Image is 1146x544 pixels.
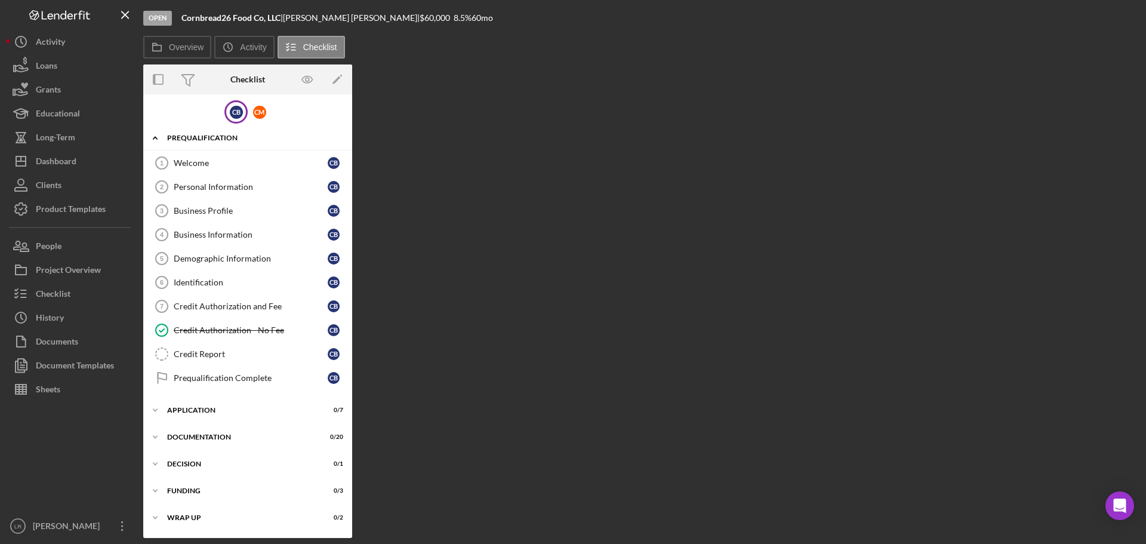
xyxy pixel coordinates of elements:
[36,54,57,81] div: Loans
[14,523,21,530] text: LR
[36,197,106,224] div: Product Templates
[160,183,164,190] tspan: 2
[36,377,60,404] div: Sheets
[181,13,281,23] b: Cornbread26 Food Co, LLC
[36,125,75,152] div: Long-Term
[149,247,346,271] a: 5Demographic InformationCB
[240,42,266,52] label: Activity
[149,175,346,199] a: 2Personal InformationCB
[174,325,328,335] div: Credit Authorization - No Fee
[174,182,328,192] div: Personal Information
[328,181,340,193] div: C B
[174,254,328,263] div: Demographic Information
[160,159,164,167] tspan: 1
[322,434,343,441] div: 0 / 20
[174,230,328,239] div: Business Information
[328,324,340,336] div: C B
[6,125,137,149] button: Long-Term
[36,234,61,261] div: People
[174,349,328,359] div: Credit Report
[169,42,204,52] label: Overview
[6,514,137,538] button: LR[PERSON_NAME]
[167,514,313,521] div: Wrap up
[36,258,101,285] div: Project Overview
[6,282,137,306] button: Checklist
[303,42,337,52] label: Checklist
[6,377,137,401] button: Sheets
[30,514,107,541] div: [PERSON_NAME]
[322,514,343,521] div: 0 / 2
[167,487,313,494] div: Funding
[36,30,65,57] div: Activity
[36,330,78,356] div: Documents
[6,354,137,377] button: Document Templates
[328,372,340,384] div: C B
[214,36,274,59] button: Activity
[283,13,420,23] div: [PERSON_NAME] [PERSON_NAME] |
[149,342,346,366] a: Credit ReportCB
[1105,491,1134,520] div: Open Intercom Messenger
[174,206,328,216] div: Business Profile
[149,366,346,390] a: Prequalification CompleteCB
[6,149,137,173] a: Dashboard
[230,75,265,84] div: Checklist
[328,157,340,169] div: C B
[322,487,343,494] div: 0 / 3
[328,276,340,288] div: C B
[6,258,137,282] a: Project Overview
[36,173,61,200] div: Clients
[328,348,340,360] div: C B
[322,407,343,414] div: 0 / 7
[149,271,346,294] a: 6IdentificationCB
[6,30,137,54] button: Activity
[36,306,64,333] div: History
[36,354,114,380] div: Document Templates
[36,78,61,105] div: Grants
[149,294,346,318] a: 7Credit Authorization and FeeCB
[143,36,211,59] button: Overview
[174,373,328,383] div: Prequalification Complete
[6,173,137,197] button: Clients
[6,102,137,125] button: Educational
[36,102,80,128] div: Educational
[6,234,137,258] button: People
[6,78,137,102] button: Grants
[181,13,283,23] div: |
[160,207,164,214] tspan: 3
[36,282,70,309] div: Checklist
[149,151,346,175] a: 1WelcomeCB
[160,279,164,286] tspan: 6
[328,300,340,312] div: C B
[6,54,137,78] button: Loans
[420,13,450,23] span: $60,000
[149,223,346,247] a: 4Business InformationCB
[6,197,137,221] button: Product Templates
[160,231,164,238] tspan: 4
[6,330,137,354] button: Documents
[36,149,76,176] div: Dashboard
[278,36,345,59] button: Checklist
[6,306,137,330] button: History
[174,158,328,168] div: Welcome
[472,13,493,23] div: 60 mo
[167,434,313,441] div: Documentation
[149,199,346,223] a: 3Business ProfileCB
[167,134,337,142] div: Prequalification
[160,303,164,310] tspan: 7
[167,460,313,468] div: Decision
[230,106,243,119] div: C B
[253,106,266,119] div: C M
[149,318,346,342] a: Credit Authorization - No FeeCB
